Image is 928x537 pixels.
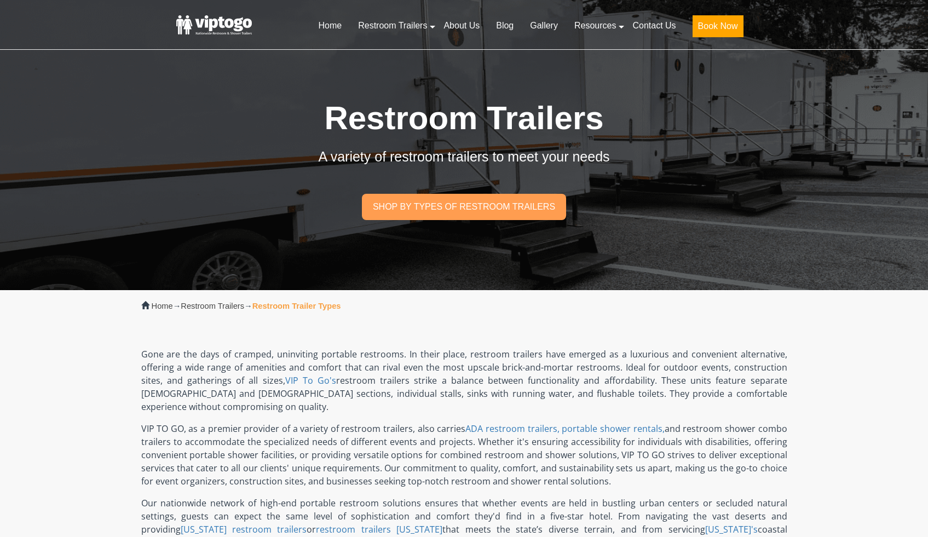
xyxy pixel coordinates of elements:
a: Gallery [522,14,566,38]
a: Restroom Trailers [350,14,435,38]
a: Home [152,302,173,310]
p: Gone are the days of cramped, uninviting portable restrooms. In their place, restroom trailers ha... [141,348,787,413]
button: Book Now [693,15,743,37]
a: Book Now [684,14,752,44]
a: [US_STATE]'s [705,523,758,535]
a: Blog [488,14,522,38]
a: About Us [435,14,488,38]
span: A variety of restroom trailers to meet your needs [318,149,609,164]
a: VIP To Go's [285,374,336,386]
span: → → [152,302,341,310]
a: Resources [566,14,624,38]
a: Shop by types of restroom trailers [362,194,567,220]
a: ADA restroom trailers, [465,423,559,435]
a: Restroom Trailers [181,302,244,310]
p: VIP TO GO, as a premier provider of a variety of restroom trailers, also carries and restroom sho... [141,422,787,488]
a: Home [310,14,350,38]
span: Restroom Trailers [324,100,603,136]
a: portable shower rentals, [562,423,664,435]
a: Contact Us [624,14,684,38]
a: [US_STATE] restroom trailers [181,523,307,535]
a: restroom trailers [US_STATE] [316,523,442,535]
strong: Restroom Trailer Types [252,302,341,310]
